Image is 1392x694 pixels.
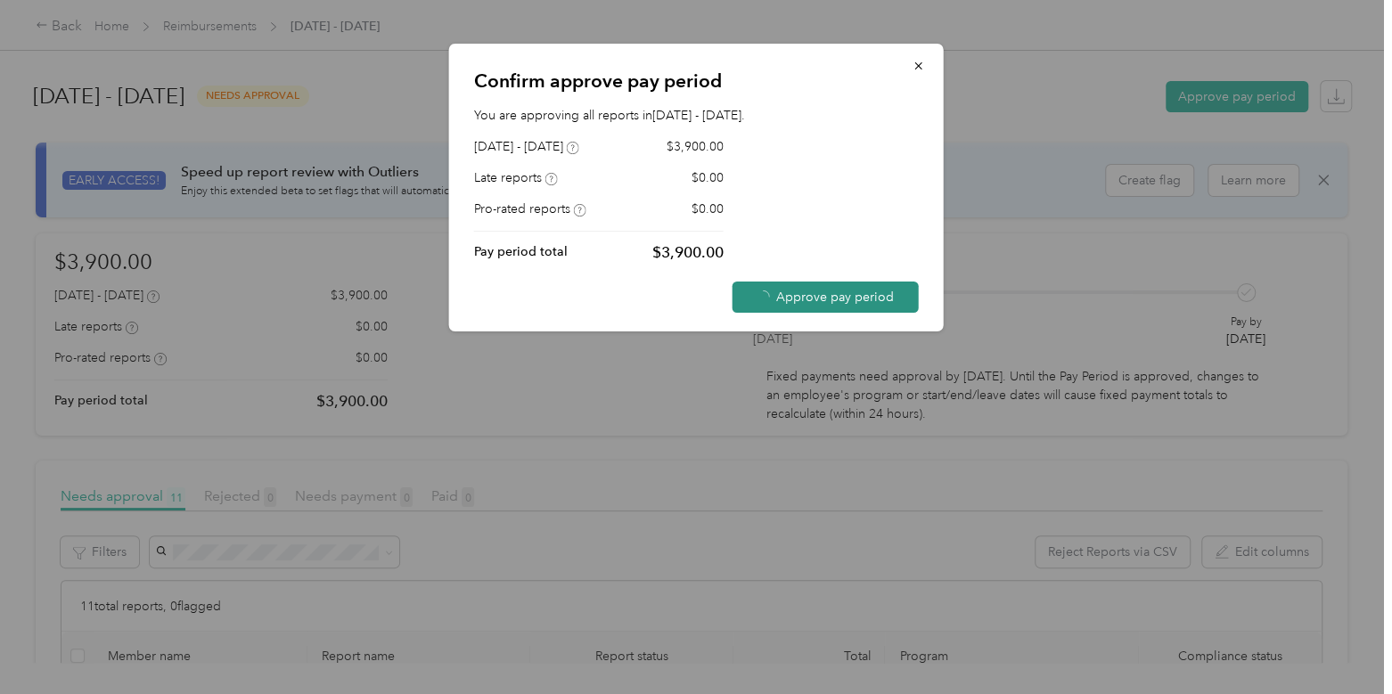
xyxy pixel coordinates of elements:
[1292,594,1392,694] iframe: Everlance-gr Chat Button Frame
[667,137,724,156] p: $3,900.00
[474,168,558,187] div: Late reports
[474,200,586,218] div: Pro-rated reports
[692,168,724,187] p: $0.00
[474,137,579,156] div: [DATE] - [DATE]
[692,200,724,218] p: $0.00
[474,106,919,125] p: You are approving all reports in [DATE] - [DATE] .
[733,282,919,313] button: Approve pay period
[474,69,919,94] p: Confirm approve pay period
[652,241,724,264] p: $3,900.00
[474,242,568,261] p: Pay period total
